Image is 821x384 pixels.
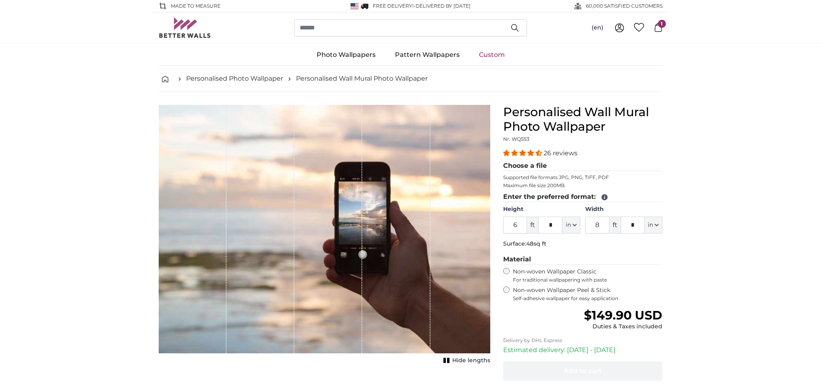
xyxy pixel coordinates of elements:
a: Personalised Wall Mural Photo Wallpaper [296,74,428,83]
span: Made to Measure [171,2,220,10]
legend: Material [503,255,663,265]
span: $149.90 USD [584,308,662,323]
img: United States [351,3,359,9]
label: Non-woven Wallpaper Classic [513,268,663,283]
span: 4.54 stars [503,149,544,157]
span: 60,000 SATISFIED CUSTOMERS [586,2,663,10]
span: Add to cart [564,367,602,375]
p: Surface: [503,240,663,248]
a: Pattern Wallpapers [385,44,469,65]
span: 1 [658,20,666,28]
a: Custom [469,44,514,65]
button: Hide lengths [441,355,490,366]
div: 1 of 1 [159,105,490,366]
button: in [645,217,662,234]
span: Delivered by [DATE] [416,3,470,9]
a: Personalised Photo Wallpaper [186,74,283,83]
p: Estimated delivery: [DATE] - [DATE] [503,345,663,355]
span: in [566,221,571,229]
span: Nr. WQ553 [503,136,529,142]
img: Betterwalls [159,17,211,38]
label: Non-woven Wallpaper Peel & Stick [513,286,663,302]
span: Self-adhesive wallpaper for easy application [513,295,663,302]
div: Duties & Taxes included [584,323,662,331]
label: Height [503,205,580,213]
nav: breadcrumbs [159,66,663,92]
span: - [414,3,470,9]
span: 48sq ft [526,240,546,247]
button: in [563,217,580,234]
span: in [648,221,653,229]
p: Maximum file size 200MB. [503,182,663,189]
p: Supported file formats JPG, PNG, TIFF, PDF [503,174,663,181]
span: 26 reviews [544,149,577,157]
label: Width [585,205,662,213]
span: Hide lengths [452,357,490,365]
p: Delivery by DHL Express [503,337,663,344]
span: ft [609,217,621,234]
span: ft [527,217,538,234]
a: Photo Wallpapers [307,44,385,65]
h1: Personalised Wall Mural Photo Wallpaper [503,105,663,134]
span: FREE delivery! [373,3,414,9]
button: Add to cart [503,361,663,381]
span: For traditional wallpapering with paste [513,277,663,283]
legend: Enter the preferred format: [503,192,663,202]
legend: Choose a file [503,161,663,171]
button: (en) [585,21,610,35]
